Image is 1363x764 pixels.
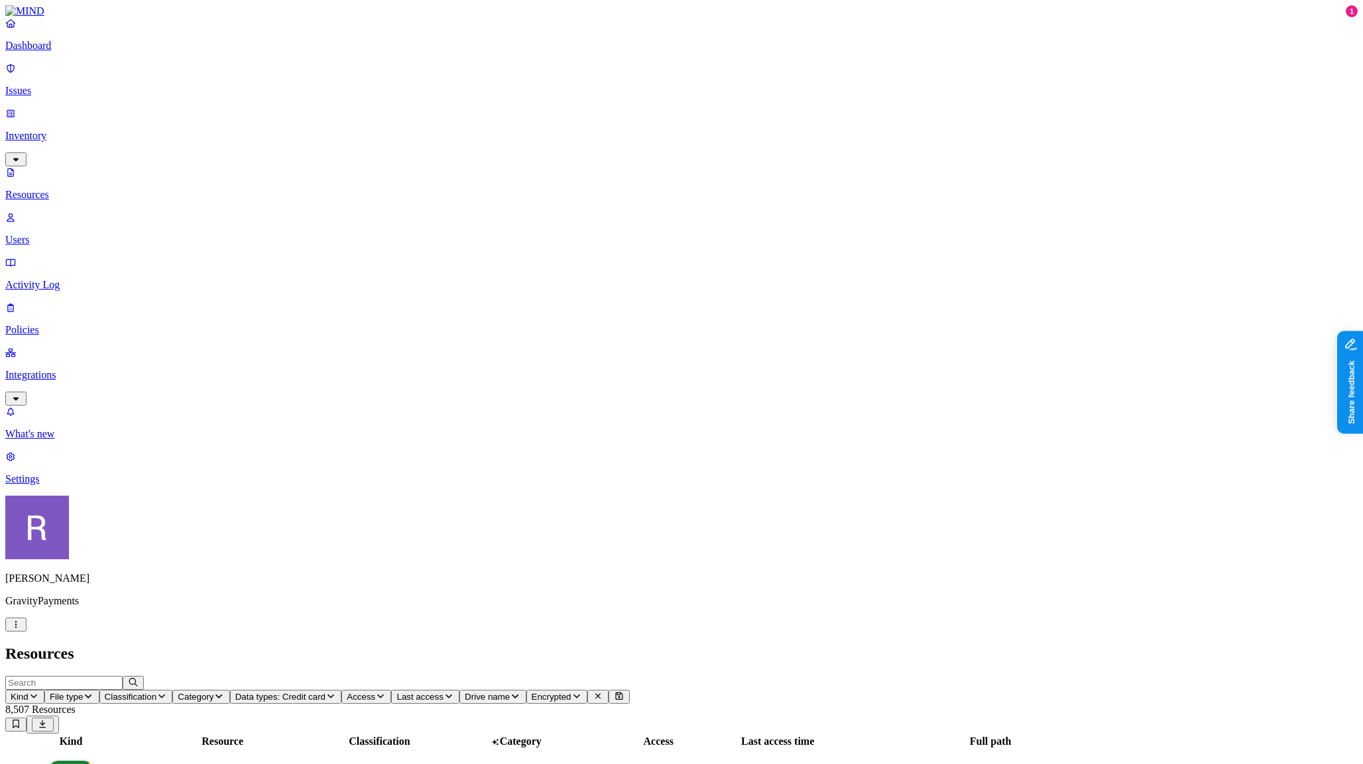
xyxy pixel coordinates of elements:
[5,369,1358,381] p: Integrations
[5,301,1358,336] a: Policies
[105,692,157,702] span: Classification
[5,347,1358,404] a: Integrations
[5,428,1358,440] p: What's new
[5,473,1358,485] p: Settings
[310,736,448,747] div: Classification
[5,107,1358,164] a: Inventory
[5,17,1358,52] a: Dashboard
[178,692,213,702] span: Category
[11,692,29,702] span: Kind
[137,736,308,747] div: Resource
[5,256,1358,291] a: Activity Log
[50,692,83,702] span: File type
[5,279,1358,291] p: Activity Log
[500,736,542,747] span: Category
[5,5,44,17] img: MIND
[5,166,1358,201] a: Resources
[823,736,1158,747] div: Full path
[5,40,1358,52] p: Dashboard
[465,692,510,702] span: Drive name
[235,692,326,702] span: Data types: Credit card
[5,62,1358,97] a: Issues
[5,451,1358,485] a: Settings
[1346,5,1358,17] div: 1
[5,676,123,690] input: Search
[5,573,1358,584] p: [PERSON_NAME]
[5,5,1358,17] a: MIND
[5,406,1358,440] a: What's new
[5,85,1358,97] p: Issues
[5,130,1358,142] p: Inventory
[5,595,1358,607] p: GravityPayments
[5,234,1358,246] p: Users
[5,645,1358,663] h2: Resources
[735,736,820,747] div: Last access time
[5,704,76,715] span: 8,507 Resources
[584,736,733,747] div: Access
[7,736,135,747] div: Kind
[396,692,443,702] span: Last access
[5,324,1358,336] p: Policies
[5,189,1358,201] p: Resources
[5,211,1358,246] a: Users
[532,692,571,702] span: Encrypted
[347,692,375,702] span: Access
[5,496,69,559] img: Rich Thompson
